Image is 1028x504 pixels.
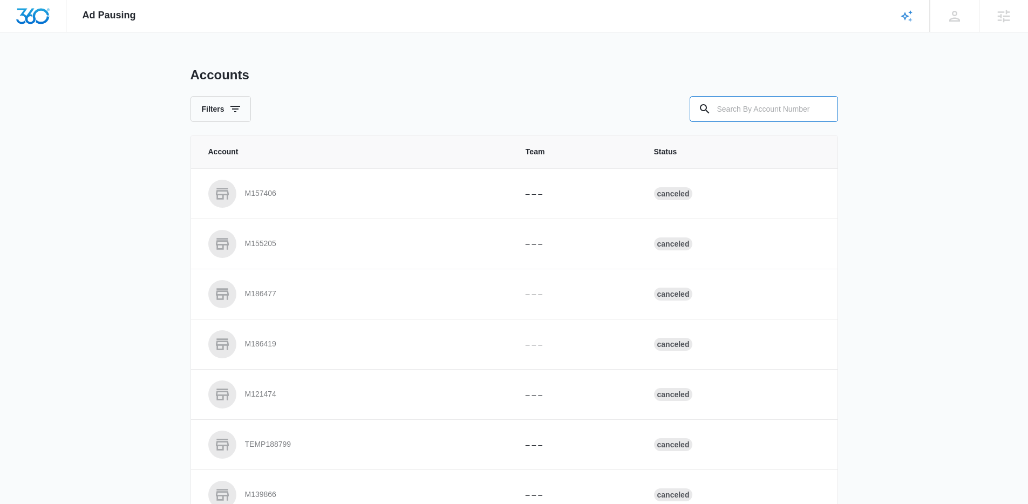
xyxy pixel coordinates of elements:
p: – – – [526,489,628,501]
a: M186419 [208,330,500,358]
p: M155205 [245,239,276,249]
p: – – – [526,289,628,300]
div: Canceled [654,388,693,401]
span: Status [654,146,820,158]
p: – – – [526,188,628,200]
p: – – – [526,389,628,400]
p: M121474 [245,389,276,400]
div: Canceled [654,187,693,200]
div: Canceled [654,237,693,250]
span: Ad Pausing [83,10,136,21]
h1: Accounts [190,67,249,83]
input: Search By Account Number [690,96,838,122]
div: Canceled [654,488,693,501]
a: M155205 [208,230,500,258]
p: M186477 [245,289,276,299]
span: Account [208,146,500,158]
button: Filters [190,96,251,122]
p: – – – [526,239,628,250]
p: M157406 [245,188,276,199]
p: – – – [526,439,628,451]
a: M157406 [208,180,500,208]
a: TEMP188799 [208,431,500,459]
div: Canceled [654,338,693,351]
a: M121474 [208,380,500,408]
div: Canceled [654,288,693,301]
p: M139866 [245,489,276,500]
a: M186477 [208,280,500,308]
p: – – – [526,339,628,350]
p: TEMP188799 [245,439,291,450]
p: M186419 [245,339,276,350]
div: Canceled [654,438,693,451]
span: Team [526,146,628,158]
